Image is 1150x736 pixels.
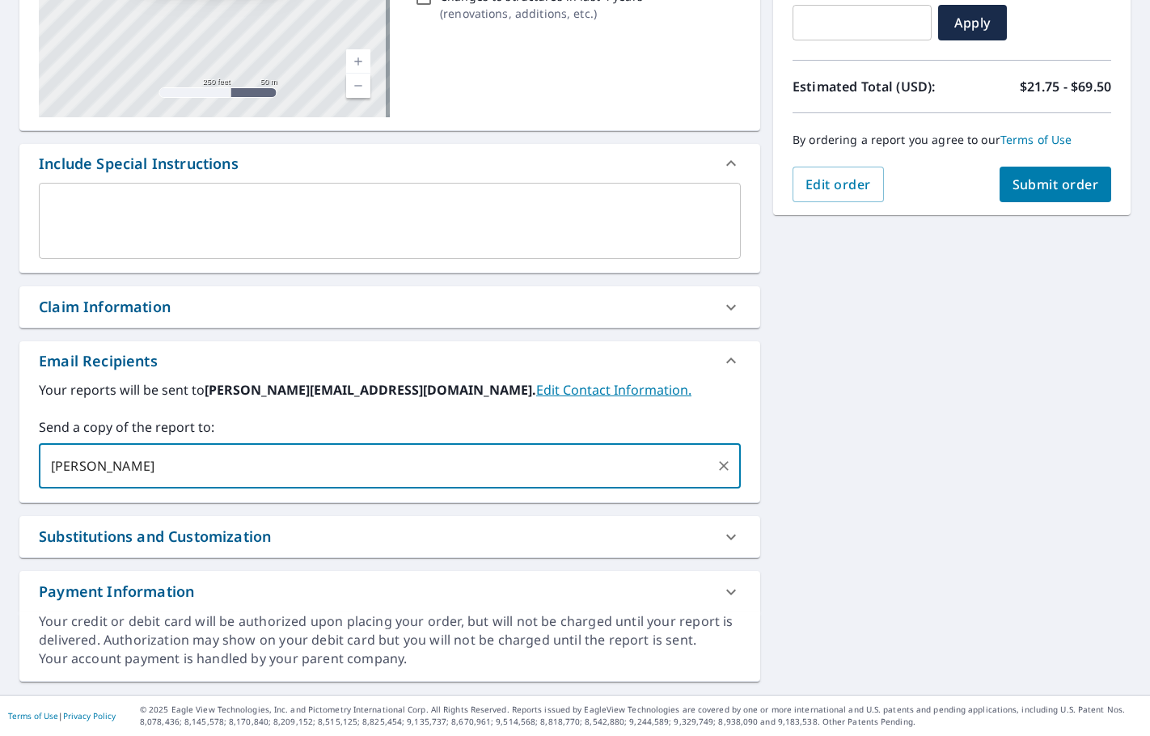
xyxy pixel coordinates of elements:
[440,5,643,22] p: ( renovations, additions, etc. )
[1000,132,1072,147] a: Terms of Use
[1000,167,1112,202] button: Submit order
[39,296,171,318] div: Claim Information
[19,571,760,612] div: Payment Information
[793,133,1111,147] p: By ordering a report you agree to our
[140,704,1142,728] p: © 2025 Eagle View Technologies, Inc. and Pictometry International Corp. All Rights Reserved. Repo...
[8,710,58,721] a: Terms of Use
[19,144,760,183] div: Include Special Instructions
[39,380,741,400] label: Your reports will be sent to
[39,526,271,548] div: Substitutions and Customization
[1013,176,1099,193] span: Submit order
[39,649,741,668] div: Your account payment is handled by your parent company.
[346,49,370,74] a: Current Level 17, Zoom In
[63,710,116,721] a: Privacy Policy
[536,381,691,399] a: EditContactInfo
[346,74,370,98] a: Current Level 17, Zoom Out
[19,341,760,380] div: Email Recipients
[8,711,116,721] p: |
[951,14,994,32] span: Apply
[39,350,158,372] div: Email Recipients
[19,516,760,557] div: Substitutions and Customization
[805,176,871,193] span: Edit order
[1020,77,1111,96] p: $21.75 - $69.50
[39,153,239,175] div: Include Special Instructions
[793,77,952,96] p: Estimated Total (USD):
[938,5,1007,40] button: Apply
[39,581,194,603] div: Payment Information
[39,417,741,437] label: Send a copy of the report to:
[19,286,760,328] div: Claim Information
[793,167,884,202] button: Edit order
[39,612,741,649] div: Your credit or debit card will be authorized upon placing your order, but will not be charged unt...
[712,455,735,477] button: Clear
[205,381,536,399] b: [PERSON_NAME][EMAIL_ADDRESS][DOMAIN_NAME].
